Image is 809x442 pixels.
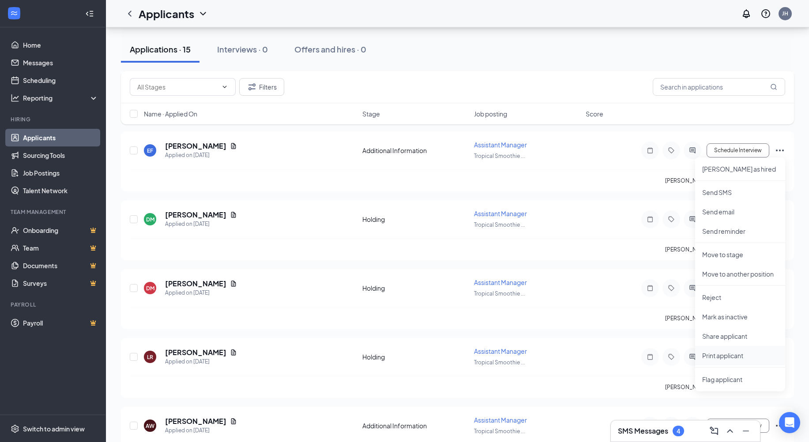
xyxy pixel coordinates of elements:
div: Applied on [DATE] [165,426,237,435]
a: OnboardingCrown [23,221,98,239]
svg: Notifications [741,8,752,19]
span: Stage [362,109,380,118]
div: Holding [362,215,469,224]
svg: Tag [666,353,677,360]
div: Offers and hires · 0 [294,44,366,55]
div: Additional Information [362,421,469,430]
button: Minimize [739,424,753,438]
p: [PERSON_NAME] has applied more than . [665,177,785,184]
span: Assistant Manager [474,416,527,424]
button: ChevronUp [723,424,737,438]
h5: [PERSON_NAME] [165,210,226,220]
svg: Document [230,349,237,356]
svg: Note [645,147,655,154]
div: Hiring [11,116,97,123]
a: Home [23,36,98,54]
svg: Settings [11,424,19,433]
svg: Filter [247,82,257,92]
a: Job Postings [23,164,98,182]
input: Search in applications [653,78,785,96]
svg: Document [230,280,237,287]
button: Schedule Interview [707,143,769,157]
svg: ChevronDown [198,8,208,19]
a: PayrollCrown [23,314,98,332]
span: Tropical Smoothie ... [474,153,525,159]
span: Tropical Smoothie ... [474,359,525,366]
svg: ComposeMessage [709,426,719,436]
div: Applied on [DATE] [165,151,237,160]
span: Tropical Smoothie ... [474,221,525,228]
svg: Document [230,142,237,150]
h5: [PERSON_NAME] [165,416,226,426]
span: Assistant Manager [474,210,527,217]
svg: Analysis [11,94,19,102]
svg: Tag [666,147,677,154]
span: Tropical Smoothie ... [474,428,525,435]
svg: Ellipses [775,145,785,156]
div: Interviews · 0 [217,44,268,55]
div: DM [146,216,154,223]
a: DocumentsCrown [23,257,98,274]
div: Reporting [23,94,99,102]
span: Name · Applied On [144,109,197,118]
a: Applicants [23,129,98,146]
span: Assistant Manager [474,278,527,286]
div: Team Management [11,208,97,216]
a: Sourcing Tools [23,146,98,164]
div: Holding [362,284,469,292]
svg: Collapse [85,9,94,18]
a: Messages [23,54,98,71]
svg: Document [230,211,237,218]
h3: SMS Messages [618,426,668,436]
button: ComposeMessage [707,424,721,438]
h5: [PERSON_NAME] [165,279,226,288]
div: Switch to admin view [23,424,85,433]
div: Applied on [DATE] [165,357,237,366]
svg: Note [645,216,655,223]
div: 4 [677,427,680,435]
svg: ActiveChat [687,216,698,223]
div: Open Intercom Messenger [779,412,800,433]
span: Job posting [474,109,507,118]
svg: QuestionInfo [760,8,771,19]
div: DM [146,285,154,292]
p: [PERSON_NAME] has applied more than . [665,246,785,253]
svg: ChevronUp [725,426,735,436]
span: Score [586,109,603,118]
div: Applications · 15 [130,44,191,55]
svg: Minimize [741,426,751,436]
p: [PERSON_NAME] has applied more than . [665,315,785,322]
span: Assistant Manager [474,141,527,149]
a: Talent Network [23,182,98,199]
svg: Note [645,353,655,360]
svg: Tag [666,285,677,292]
div: JH [782,10,788,17]
a: TeamCrown [23,239,98,257]
h1: Applicants [139,6,194,21]
svg: ChevronDown [221,83,228,90]
p: [PERSON_NAME] has applied more than . [665,383,785,391]
div: AW [146,422,154,430]
span: Tropical Smoothie ... [474,290,525,297]
svg: MagnifyingGlass [770,83,777,90]
svg: Note [645,285,655,292]
input: All Stages [137,82,218,92]
svg: ActiveChat [687,353,698,360]
svg: WorkstreamLogo [10,9,19,18]
a: Scheduling [23,71,98,89]
div: Applied on [DATE] [165,220,237,228]
h5: [PERSON_NAME] [165,348,226,357]
svg: Document [230,418,237,425]
svg: ActiveChat [687,285,698,292]
button: Filter Filters [239,78,284,96]
a: SurveysCrown [23,274,98,292]
button: Schedule Interview [707,419,769,433]
svg: ActiveChat [687,147,698,154]
div: LR [147,353,153,361]
div: Applied on [DATE] [165,288,237,297]
h5: [PERSON_NAME] [165,141,226,151]
div: Payroll [11,301,97,308]
div: Additional Information [362,146,469,155]
svg: ChevronLeft [124,8,135,19]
